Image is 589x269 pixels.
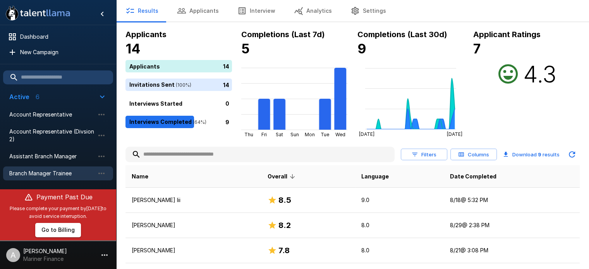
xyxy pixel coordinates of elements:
span: Date Completed [450,172,496,181]
tspan: Sat [276,132,283,137]
h2: 4.3 [523,60,556,88]
p: 9.0 [361,196,438,204]
b: Applicants [125,30,167,39]
b: 5 [241,41,250,57]
h6: 8.5 [278,194,291,206]
p: 8.0 [361,247,438,254]
b: Applicant Ratings [473,30,541,39]
tspan: Thu [245,132,254,137]
b: 14 [125,41,141,57]
b: 7 [473,41,481,57]
tspan: [DATE] [447,131,462,137]
h6: 8.2 [278,219,291,231]
b: 9 [357,41,366,57]
td: 8/21 @ 3:08 PM [444,238,580,263]
p: 9 [225,118,229,126]
tspan: Fri [261,132,267,137]
p: [PERSON_NAME] Iii [132,196,255,204]
p: 8.0 [361,221,438,229]
td: 8/29 @ 2:38 PM [444,213,580,238]
button: Columns [450,149,497,161]
p: 14 [223,81,229,89]
b: 9 [538,151,541,158]
button: Updated Today - 12:18 PM [564,147,580,162]
span: Name [132,172,148,181]
p: [PERSON_NAME] [132,247,255,254]
b: Completions (Last 30d) [357,30,447,39]
span: Overall [268,172,297,181]
tspan: [DATE] [359,131,374,137]
p: 14 [223,62,229,70]
tspan: Sun [290,132,299,137]
tspan: Wed [335,132,345,137]
b: Completions (Last 7d) [241,30,325,39]
p: [PERSON_NAME] [132,221,255,229]
h6: 7.8 [278,244,290,257]
p: 0 [225,99,229,107]
span: Language [361,172,389,181]
button: Filters [401,149,447,161]
button: Download 9 results [500,147,563,162]
td: 8/18 @ 5:32 PM [444,188,580,213]
tspan: Mon [305,132,315,137]
tspan: Tue [321,132,329,137]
